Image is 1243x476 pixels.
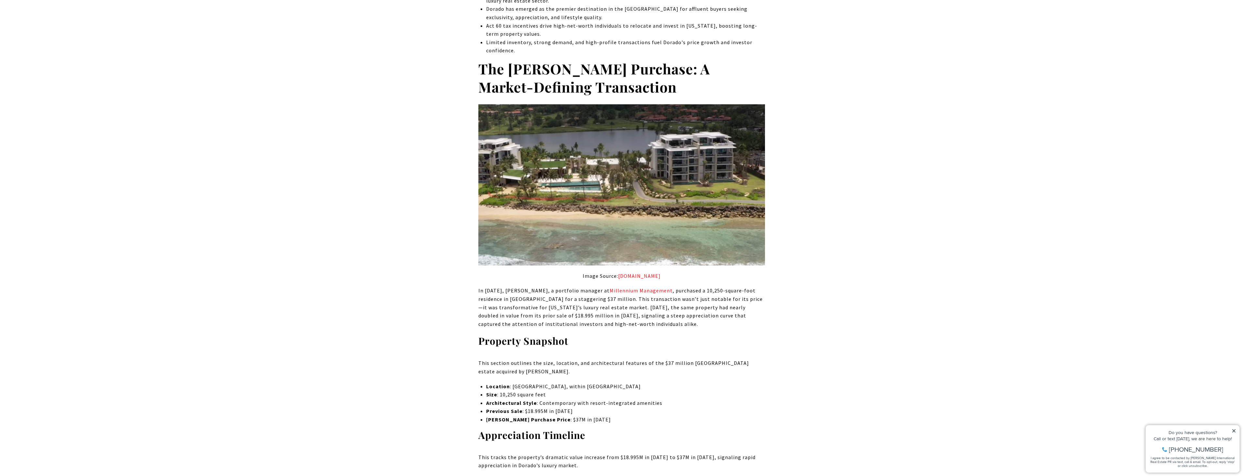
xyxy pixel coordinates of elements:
[486,407,765,416] p: : $18.995M in [DATE]
[27,31,81,37] span: [PHONE_NUMBER]
[7,21,94,25] div: Call or text [DATE], we are here to help!
[610,287,673,294] a: Millennium Management - open in a new tab
[486,416,765,424] p: : $37M in [DATE]
[478,272,765,280] p: Image Source:
[486,383,510,390] strong: Location
[7,15,94,19] div: Do you have questions?
[486,399,765,407] p: : Contemporary with resort-integrated amenities
[478,287,765,328] p: In [DATE], [PERSON_NAME], a portfolio manager at , purchased a 10,250-square-foot residence in [G...
[478,429,585,442] strong: Appreciation Timeline
[486,391,497,398] strong: Size
[486,400,537,406] strong: Architectural Style
[478,104,765,265] img: Aerial view of a beachfront property with modern buildings, a pool, palm trees, and a calm lagoon...
[486,22,765,38] p: Act 60 tax incentives drive high-net-worth individuals to relocate and invest in [US_STATE], boos...
[478,453,765,470] p: This tracks the property’s dramatic value increase from $18.995M in [DATE] to $37M in [DATE], sig...
[486,382,765,391] p: : [GEOGRAPHIC_DATA], within [GEOGRAPHIC_DATA]
[8,40,93,52] span: I agree to be contacted by [PERSON_NAME] International Real Estate PR via text, call & email. To ...
[478,59,710,96] strong: The [PERSON_NAME] Purchase: A Market-Defining Transaction
[618,273,661,279] a: wsj.com - open in a new tab
[486,391,765,399] p: : 10,250 square feet
[486,38,765,55] p: Limited inventory, strong demand, and high-profile transactions fuel Dorado's price growth and in...
[478,359,765,376] p: This section outlines the size, location, and architectural features of the $37 million [GEOGRAPH...
[478,334,568,347] strong: Property Snapshot
[486,416,571,423] strong: [PERSON_NAME] Purchase Price
[486,408,523,414] strong: Previous Sale
[486,5,765,21] p: Dorado has emerged as the premier destination in the [GEOGRAPHIC_DATA] for affluent buyers seekin...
